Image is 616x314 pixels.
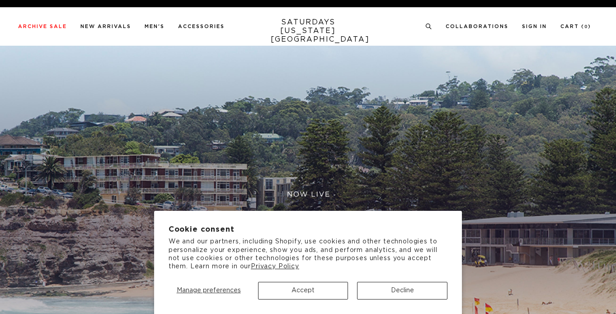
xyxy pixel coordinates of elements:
a: Archive Sale [18,24,67,29]
span: Manage preferences [177,287,241,294]
button: Accept [258,282,348,300]
button: Manage preferences [169,282,249,300]
button: Decline [357,282,447,300]
a: Sign In [522,24,547,29]
a: Cart (0) [560,24,591,29]
p: We and our partners, including Shopify, use cookies and other technologies to personalize your ex... [169,238,448,271]
a: Accessories [178,24,225,29]
small: 0 [584,25,588,29]
a: Men's [145,24,165,29]
a: New Arrivals [80,24,131,29]
a: Collaborations [446,24,508,29]
a: Privacy Policy [251,263,299,270]
h2: Cookie consent [169,225,448,234]
a: SATURDAYS[US_STATE][GEOGRAPHIC_DATA] [271,18,345,44]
